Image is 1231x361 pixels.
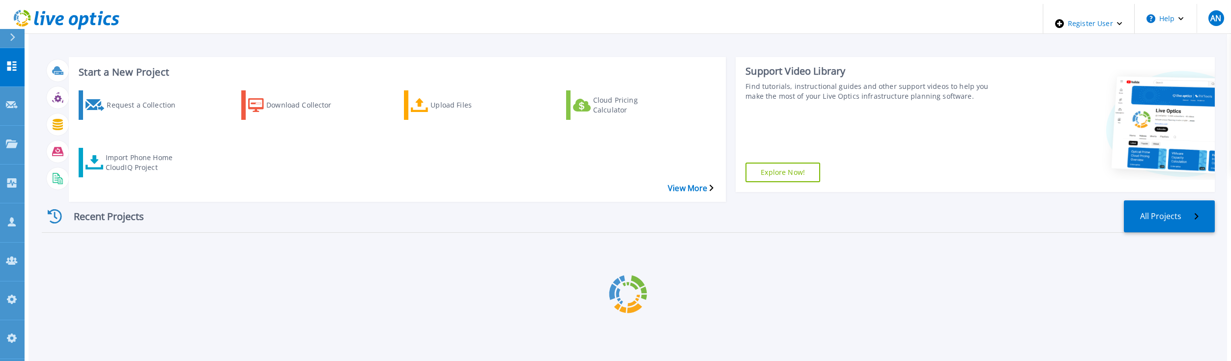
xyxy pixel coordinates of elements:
a: Download Collector [241,90,360,120]
div: Recent Projects [42,204,160,228]
a: Cloud Pricing Calculator [566,90,685,120]
div: Download Collector [266,93,345,117]
span: AN [1210,14,1221,22]
div: Import Phone Home CloudIQ Project [106,150,184,175]
div: Cloud Pricing Calculator [593,93,672,117]
div: Request a Collection [107,93,185,117]
a: View More [668,184,714,193]
h3: Start a New Project [79,67,713,78]
div: Find tutorials, instructional guides and other support videos to help you make the most of your L... [745,82,993,101]
a: All Projects [1124,200,1215,232]
button: Help [1135,4,1196,33]
a: Upload Files [404,90,523,120]
a: Explore Now! [745,163,820,182]
div: Support Video Library [745,65,993,78]
div: Upload Files [430,93,509,117]
div: Register User [1043,4,1134,43]
a: Request a Collection [79,90,198,120]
